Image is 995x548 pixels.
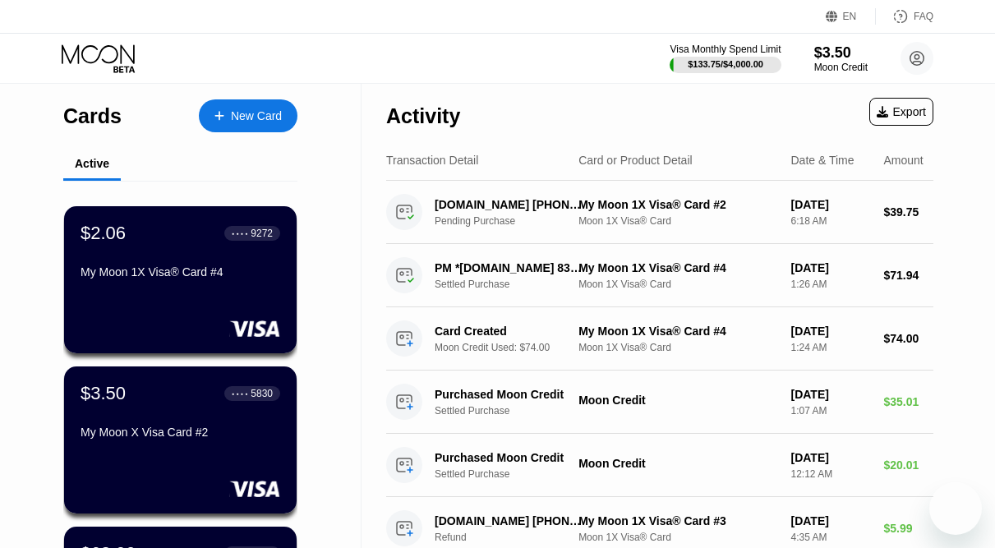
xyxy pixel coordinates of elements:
[386,181,933,244] div: [DOMAIN_NAME] [PHONE_NUMBER] USPending PurchaseMy Moon 1X Visa® Card #2Moon 1X Visa® Card[DATE]6:...
[929,482,982,535] iframe: Button to launch messaging window
[578,457,777,470] div: Moon Credit
[814,44,868,62] div: $3.50
[670,44,781,73] div: Visa Monthly Spend Limit$133.75/$4,000.00
[578,198,777,211] div: My Moon 1X Visa® Card #2
[790,388,870,401] div: [DATE]
[877,105,926,118] div: Export
[578,279,777,290] div: Moon 1X Visa® Card
[81,426,280,439] div: My Moon X Visa Card #2
[435,514,585,527] div: [DOMAIN_NAME] [PHONE_NUMBER] US
[578,325,777,338] div: My Moon 1X Visa® Card #4
[386,104,460,128] div: Activity
[435,532,596,543] div: Refund
[790,215,870,227] div: 6:18 AM
[578,532,777,543] div: Moon 1X Visa® Card
[435,388,585,401] div: Purchased Moon Credit
[883,269,933,282] div: $71.94
[64,206,297,353] div: $2.06● ● ● ●9272My Moon 1X Visa® Card #4
[876,8,933,25] div: FAQ
[232,231,248,236] div: ● ● ● ●
[914,11,933,22] div: FAQ
[435,279,596,290] div: Settled Purchase
[790,532,870,543] div: 4:35 AM
[790,451,870,464] div: [DATE]
[231,109,282,123] div: New Card
[199,99,297,132] div: New Card
[386,307,933,371] div: Card CreatedMoon Credit Used: $74.00My Moon 1X Visa® Card #4Moon 1X Visa® Card[DATE]1:24 AM$74.00
[883,395,933,408] div: $35.01
[81,383,126,404] div: $3.50
[75,157,109,170] div: Active
[81,265,280,279] div: My Moon 1X Visa® Card #4
[435,342,596,353] div: Moon Credit Used: $74.00
[63,104,122,128] div: Cards
[883,205,933,219] div: $39.75
[386,371,933,434] div: Purchased Moon CreditSettled PurchaseMoon Credit[DATE]1:07 AM$35.01
[790,325,870,338] div: [DATE]
[435,451,585,464] div: Purchased Moon Credit
[826,8,876,25] div: EN
[435,325,585,338] div: Card Created
[64,366,297,513] div: $3.50● ● ● ●5830My Moon X Visa Card #2
[790,261,870,274] div: [DATE]
[232,391,248,396] div: ● ● ● ●
[578,154,693,167] div: Card or Product Detail
[435,215,596,227] div: Pending Purchase
[869,98,933,126] div: Export
[578,394,777,407] div: Moon Credit
[843,11,857,22] div: EN
[578,514,777,527] div: My Moon 1X Visa® Card #3
[883,154,923,167] div: Amount
[251,228,273,239] div: 9272
[81,223,126,244] div: $2.06
[386,154,478,167] div: Transaction Detail
[814,62,868,73] div: Moon Credit
[790,279,870,290] div: 1:26 AM
[688,59,763,69] div: $133.75 / $4,000.00
[883,458,933,472] div: $20.01
[435,261,585,274] div: PM *[DOMAIN_NAME] 833-2238874 US
[670,44,781,55] div: Visa Monthly Spend Limit
[435,468,596,480] div: Settled Purchase
[790,342,870,353] div: 1:24 AM
[883,332,933,345] div: $74.00
[386,434,933,497] div: Purchased Moon CreditSettled PurchaseMoon Credit[DATE]12:12 AM$20.01
[790,198,870,211] div: [DATE]
[790,154,854,167] div: Date & Time
[386,244,933,307] div: PM *[DOMAIN_NAME] 833-2238874 USSettled PurchaseMy Moon 1X Visa® Card #4Moon 1X Visa® Card[DATE]1...
[251,388,273,399] div: 5830
[814,44,868,73] div: $3.50Moon Credit
[578,342,777,353] div: Moon 1X Visa® Card
[790,514,870,527] div: [DATE]
[883,522,933,535] div: $5.99
[578,215,777,227] div: Moon 1X Visa® Card
[790,405,870,417] div: 1:07 AM
[578,261,777,274] div: My Moon 1X Visa® Card #4
[435,405,596,417] div: Settled Purchase
[435,198,585,211] div: [DOMAIN_NAME] [PHONE_NUMBER] US
[790,468,870,480] div: 12:12 AM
